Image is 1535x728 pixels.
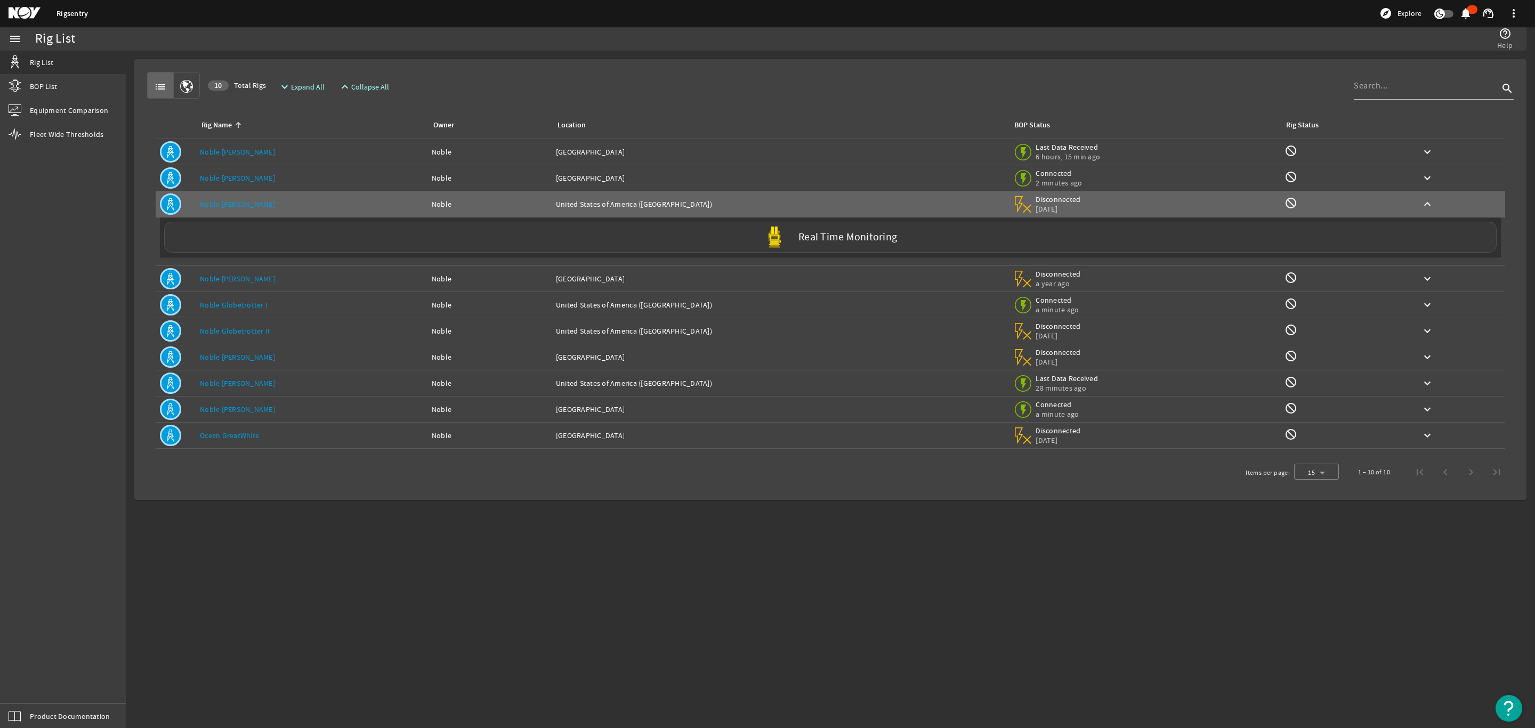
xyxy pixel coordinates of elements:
mat-icon: Rig Monitoring not available for this rig [1284,350,1297,362]
a: Noble Globetrotter I [200,300,268,310]
div: 1 – 10 of 10 [1358,467,1390,478]
span: Expand All [291,82,325,92]
div: Noble [432,273,547,284]
a: Noble [PERSON_NAME] [200,199,275,209]
mat-icon: keyboard_arrow_down [1421,429,1434,442]
mat-icon: keyboard_arrow_down [1421,325,1434,337]
div: BOP Status [1014,119,1050,131]
div: United States of America ([GEOGRAPHIC_DATA]) [556,199,1004,209]
div: Noble [432,147,547,157]
mat-icon: keyboard_arrow_down [1421,351,1434,363]
span: 2 minutes ago [1036,178,1082,188]
span: Product Documentation [30,711,110,722]
div: [GEOGRAPHIC_DATA] [556,173,1004,183]
button: Expand All [274,77,329,96]
div: [GEOGRAPHIC_DATA] [556,147,1004,157]
mat-icon: keyboard_arrow_down [1421,145,1434,158]
span: a year ago [1036,279,1081,288]
div: Rig List [35,34,75,44]
div: United States of America ([GEOGRAPHIC_DATA]) [556,378,1004,389]
mat-icon: Rig Monitoring not available for this rig [1284,271,1297,284]
mat-icon: notifications [1459,7,1472,20]
span: a minute ago [1036,305,1081,314]
span: Collapse All [351,82,389,92]
div: Rig Status [1286,119,1319,131]
div: Rig Name [200,119,419,131]
mat-icon: explore [1379,7,1392,20]
span: [DATE] [1036,331,1081,341]
div: [GEOGRAPHIC_DATA] [556,404,1004,415]
mat-icon: Rig Monitoring not available for this rig [1284,197,1297,209]
mat-icon: Rig Monitoring not available for this rig [1284,171,1297,183]
div: Noble [432,404,547,415]
span: Disconnected [1036,426,1081,435]
a: Noble [PERSON_NAME] [200,147,275,157]
span: Last Data Received [1036,374,1098,383]
mat-icon: Rig Monitoring not available for this rig [1284,144,1297,157]
a: Noble [PERSON_NAME] [200,352,275,362]
span: Equipment Comparison [30,105,108,116]
span: Fleet Wide Thresholds [30,129,103,140]
button: Collapse All [334,77,393,96]
a: Real Time Monitoring [160,222,1501,253]
div: United States of America ([GEOGRAPHIC_DATA]) [556,300,1004,310]
span: [DATE] [1036,357,1081,367]
span: [DATE] [1036,435,1081,445]
div: United States of America ([GEOGRAPHIC_DATA]) [556,326,1004,336]
button: Explore [1375,5,1426,22]
div: Noble [432,352,547,362]
div: [GEOGRAPHIC_DATA] [556,430,1004,441]
span: Total Rigs [208,80,266,91]
span: [DATE] [1036,204,1081,214]
div: Owner [432,119,543,131]
span: Disconnected [1036,269,1081,279]
input: Search... [1354,79,1499,92]
span: Last Data Received [1036,142,1100,152]
a: Ocean GreatWhite [200,431,259,440]
span: Disconnected [1036,347,1081,357]
img: Yellowpod.svg [764,227,785,248]
div: Noble [432,378,547,389]
div: [GEOGRAPHIC_DATA] [556,273,1004,284]
div: Noble [432,173,547,183]
span: Connected [1036,168,1082,178]
span: a minute ago [1036,409,1081,419]
button: more_vert [1501,1,1526,26]
div: Location [558,119,586,131]
div: Rig Name [201,119,232,131]
mat-icon: Rig Monitoring not available for this rig [1284,376,1297,389]
div: 10 [208,80,229,91]
mat-icon: expand_less [338,80,347,93]
span: Rig List [30,57,53,68]
mat-icon: support_agent [1482,7,1494,20]
span: 28 minutes ago [1036,383,1098,393]
div: Noble [432,199,547,209]
span: Explore [1397,8,1421,19]
label: Real Time Monitoring [798,232,897,243]
div: Noble [432,430,547,441]
a: Noble [PERSON_NAME] [200,274,275,284]
a: Noble [PERSON_NAME] [200,378,275,388]
div: Owner [433,119,454,131]
mat-icon: keyboard_arrow_down [1421,377,1434,390]
mat-icon: Rig Monitoring not available for this rig [1284,297,1297,310]
button: Open Resource Center [1496,695,1522,722]
a: Rigsentry [56,9,88,19]
span: Help [1497,40,1513,51]
mat-icon: keyboard_arrow_down [1421,298,1434,311]
mat-icon: keyboard_arrow_down [1421,403,1434,416]
span: Disconnected [1036,195,1081,204]
div: Noble [432,300,547,310]
span: Connected [1036,295,1081,305]
div: Noble [432,326,547,336]
mat-icon: keyboard_arrow_down [1421,172,1434,184]
div: Location [556,119,1000,131]
mat-icon: Rig Monitoring not available for this rig [1284,402,1297,415]
div: [GEOGRAPHIC_DATA] [556,352,1004,362]
mat-icon: keyboard_arrow_down [1421,272,1434,285]
mat-icon: Rig Monitoring not available for this rig [1284,323,1297,336]
a: Noble [PERSON_NAME] [200,405,275,414]
i: search [1501,82,1514,95]
mat-icon: expand_more [278,80,287,93]
span: 6 hours, 15 min ago [1036,152,1100,161]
